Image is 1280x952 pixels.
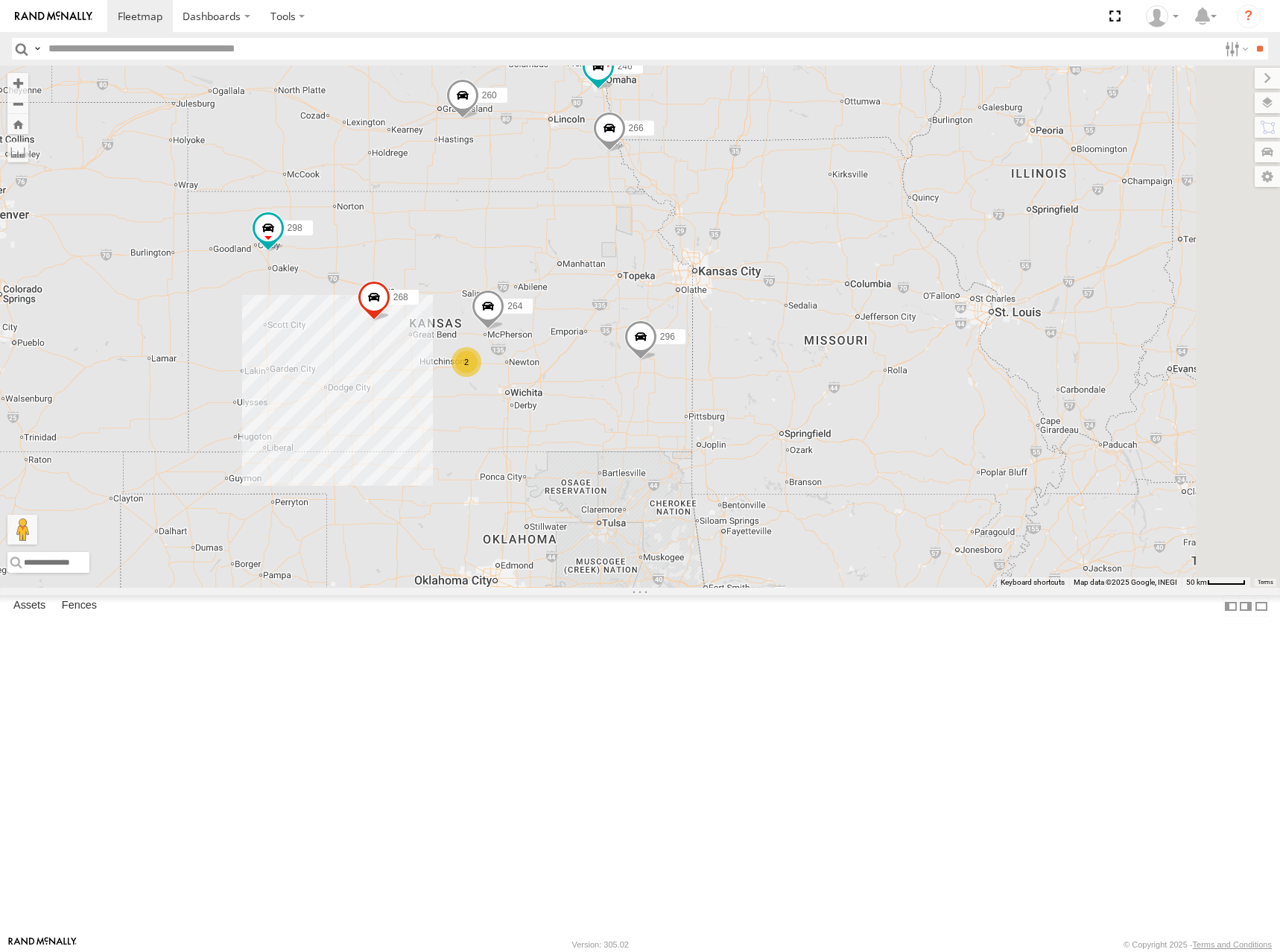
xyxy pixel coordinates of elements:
[7,73,28,93] button: Zoom in
[1255,166,1280,187] label: Map Settings
[31,38,43,60] label: Search Query
[482,89,497,100] span: 260
[660,331,675,341] span: 296
[7,142,28,162] label: Measure
[7,515,37,545] button: Drag Pegman onto the map to open Street View
[452,347,481,377] div: 2
[8,937,77,952] a: Visit our Website
[1258,579,1273,585] a: Terms
[288,222,302,232] span: 298
[1001,577,1065,588] button: Keyboard shortcuts
[1237,4,1261,28] i: ?
[1186,578,1207,586] span: 50 km
[54,596,104,617] label: Fences
[7,93,28,114] button: Zoom out
[572,940,629,949] div: Version: 305.02
[618,60,633,71] span: 246
[15,11,92,22] img: rand-logo.svg
[393,291,408,302] span: 268
[1219,38,1251,60] label: Search Filter Options
[1074,578,1177,586] span: Map data ©2025 Google, INEGI
[7,114,28,134] button: Zoom Home
[1193,940,1272,949] a: Terms and Conditions
[1238,595,1253,617] label: Dock Summary Table to the Right
[507,301,522,311] span: 264
[1182,577,1250,588] button: Map Scale: 50 km per 48 pixels
[1223,595,1238,617] label: Dock Summary Table to the Left
[6,596,53,617] label: Assets
[1141,5,1184,28] div: Shane Miller
[1254,595,1269,617] label: Hide Summary Table
[629,122,644,133] span: 266
[1124,940,1272,949] div: © Copyright 2025 -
